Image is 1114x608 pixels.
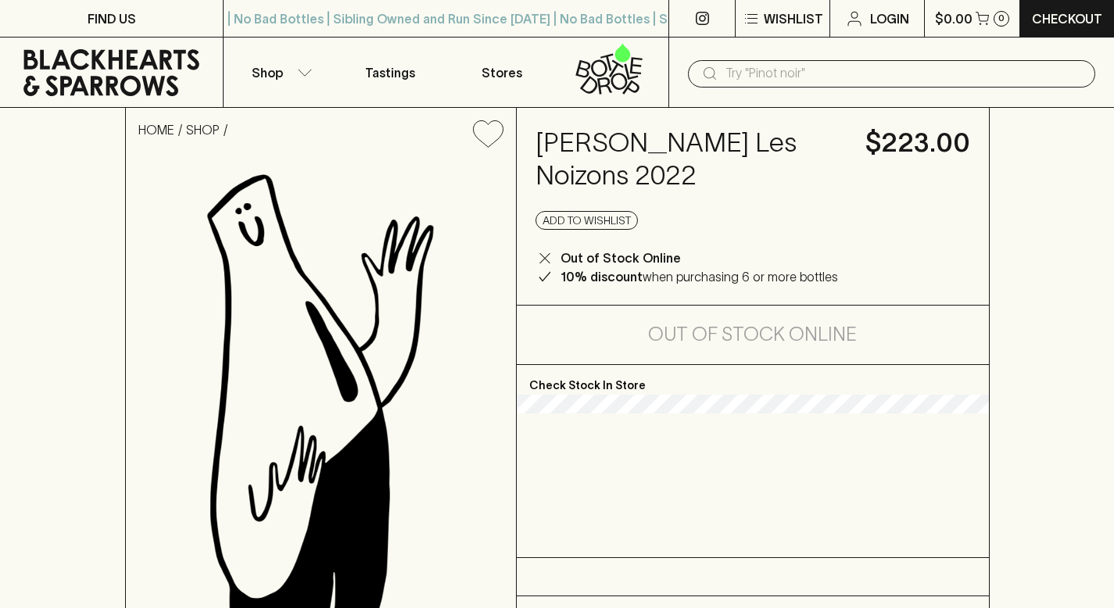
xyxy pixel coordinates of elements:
[335,38,446,107] a: Tastings
[935,9,973,28] p: $0.00
[764,9,823,28] p: Wishlist
[998,14,1005,23] p: 0
[446,38,557,107] a: Stores
[561,267,838,286] p: when purchasing 6 or more bottles
[561,249,681,267] p: Out of Stock Online
[186,123,220,137] a: SHOP
[536,127,847,192] h4: [PERSON_NAME] Les Noizons 2022
[865,127,970,159] h4: $223.00
[224,38,335,107] button: Shop
[648,322,857,347] h5: Out of Stock Online
[467,114,510,154] button: Add to wishlist
[138,123,174,137] a: HOME
[561,270,643,284] b: 10% discount
[536,211,638,230] button: Add to wishlist
[870,9,909,28] p: Login
[365,63,415,82] p: Tastings
[88,9,136,28] p: FIND US
[252,63,283,82] p: Shop
[517,365,989,395] p: Check Stock In Store
[725,61,1083,86] input: Try "Pinot noir"
[482,63,522,82] p: Stores
[1032,9,1102,28] p: Checkout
